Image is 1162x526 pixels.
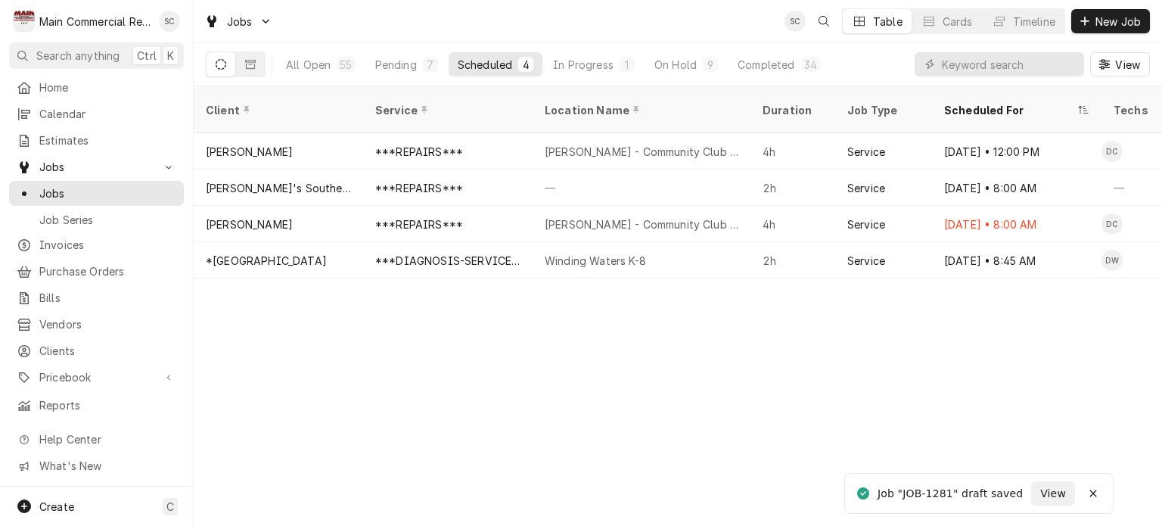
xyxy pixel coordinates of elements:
[750,133,835,170] div: 4h
[932,206,1101,242] div: [DATE] • 8:00 AM
[340,57,352,73] div: 55
[1101,213,1123,235] div: Dylan Crawford's Avatar
[9,312,184,337] a: Vendors
[39,343,176,359] span: Clients
[166,499,174,515] span: C
[1090,52,1150,76] button: View
[39,431,175,447] span: Help Center
[1101,213,1123,235] div: DC
[932,170,1101,206] div: [DATE] • 8:00 AM
[1031,481,1075,506] button: View
[812,9,836,33] button: Open search
[39,263,176,279] span: Purchase Orders
[159,11,180,32] div: Sharon Campbell's Avatar
[39,14,151,30] div: Main Commercial Refrigeration Service
[14,11,35,32] div: Main Commercial Refrigeration Service's Avatar
[14,11,35,32] div: M
[942,52,1077,76] input: Keyword search
[533,170,750,206] div: —
[206,180,351,196] div: [PERSON_NAME]'s Southern Soul Restaurant
[750,242,835,279] div: 2h
[36,48,120,64] span: Search anything
[1092,14,1144,30] span: New Job
[9,232,184,257] a: Invoices
[873,14,903,30] div: Table
[39,290,176,306] span: Bills
[227,14,253,30] span: Jobs
[847,216,885,232] div: Service
[39,316,176,332] span: Vendors
[39,79,176,95] span: Home
[9,259,184,284] a: Purchase Orders
[9,393,184,418] a: Reports
[943,14,973,30] div: Cards
[750,206,835,242] div: 4h
[9,75,184,100] a: Home
[1013,14,1055,30] div: Timeline
[375,102,517,118] div: Service
[847,180,885,196] div: Service
[804,57,817,73] div: 34
[1037,486,1069,502] span: View
[9,101,184,126] a: Calendar
[738,57,794,73] div: Completed
[9,42,184,69] button: Search anythingCtrlK
[9,207,184,232] a: Job Series
[426,57,435,73] div: 7
[1101,141,1123,162] div: DC
[545,144,738,160] div: [PERSON_NAME] - Community Club House
[9,181,184,206] a: Jobs
[9,338,184,363] a: Clients
[9,427,184,452] a: Go to Help Center
[763,102,820,118] div: Duration
[375,57,417,73] div: Pending
[9,154,184,179] a: Go to Jobs
[9,453,184,478] a: Go to What's New
[9,128,184,153] a: Estimates
[167,48,174,64] span: K
[654,57,697,73] div: On Hold
[623,57,632,73] div: 1
[847,253,885,269] div: Service
[9,365,184,390] a: Go to Pricebook
[39,106,176,122] span: Calendar
[932,133,1101,170] div: [DATE] • 12:00 PM
[39,369,154,385] span: Pricebook
[159,11,180,32] div: SC
[1101,250,1123,271] div: DW
[39,397,176,413] span: Reports
[750,170,835,206] div: 2h
[286,57,331,73] div: All Open
[206,253,327,269] div: *[GEOGRAPHIC_DATA]
[785,11,806,32] div: Sharon Campbell's Avatar
[932,242,1101,279] div: [DATE] • 8:45 AM
[1101,141,1123,162] div: Dylan Crawford's Avatar
[39,212,176,228] span: Job Series
[198,9,278,34] a: Go to Jobs
[706,57,715,73] div: 9
[206,102,348,118] div: Client
[1114,102,1150,118] div: Techs
[39,185,176,201] span: Jobs
[39,237,176,253] span: Invoices
[458,57,512,73] div: Scheduled
[545,253,646,269] div: Winding Waters K-8
[39,458,175,474] span: What's New
[1112,57,1143,73] span: View
[1101,170,1162,206] div: —
[9,285,184,310] a: Bills
[39,132,176,148] span: Estimates
[39,500,74,513] span: Create
[785,11,806,32] div: SC
[847,144,885,160] div: Service
[1071,9,1150,33] button: New Job
[206,144,293,160] div: [PERSON_NAME]
[553,57,614,73] div: In Progress
[137,48,157,64] span: Ctrl
[521,57,530,73] div: 4
[1101,250,1123,271] div: Dorian Wertz's Avatar
[944,102,1074,118] div: Scheduled For
[545,216,738,232] div: [PERSON_NAME] - Community Club House
[878,486,1026,502] div: Job "JOB-1281" draft saved
[545,102,735,118] div: Location Name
